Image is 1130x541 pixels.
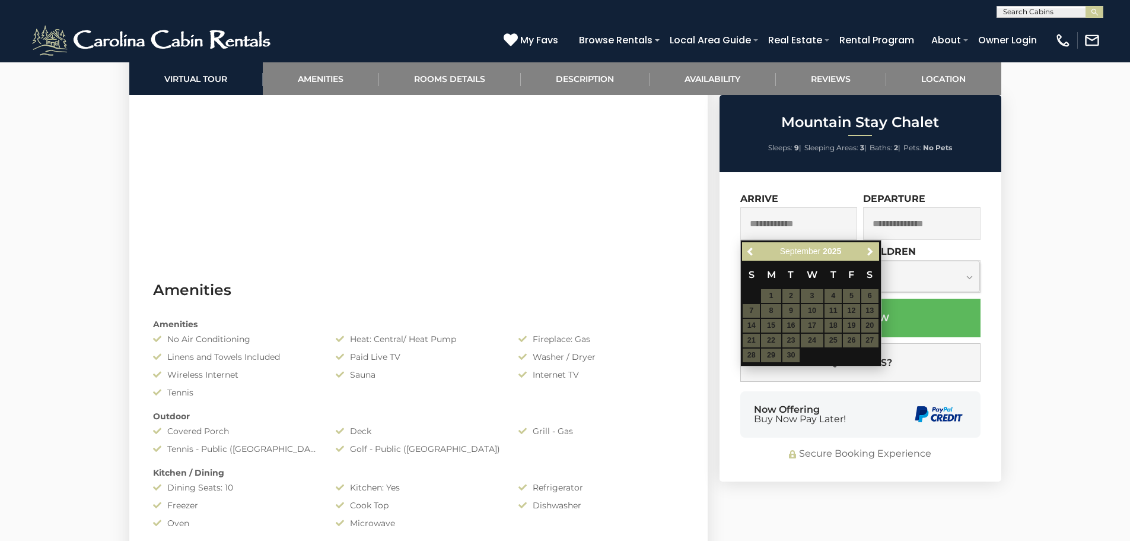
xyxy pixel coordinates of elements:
[510,351,692,363] div: Washer / Dryer
[153,280,684,300] h3: Amenities
[144,517,327,529] div: Oven
[510,333,692,345] div: Fireplace: Gas
[863,244,878,259] a: Next
[510,499,692,511] div: Dishwasher
[144,333,327,345] div: No Air Conditioning
[923,143,952,152] strong: No Pets
[870,140,900,156] li: |
[776,62,886,95] a: Reviews
[722,115,998,130] h2: Mountain Stay Chalet
[144,369,327,381] div: Wireless Internet
[510,425,692,437] div: Grill - Gas
[144,425,327,437] div: Covered Porch
[767,269,776,280] span: Monday
[327,482,510,493] div: Kitchen: Yes
[1084,32,1100,49] img: mail-regular-white.png
[780,246,820,256] span: September
[379,62,521,95] a: Rooms Details
[740,447,981,461] div: Secure Booking Experience
[664,30,757,50] a: Local Area Guide
[804,140,867,156] li: |
[860,143,864,152] strong: 3
[510,369,692,381] div: Internet TV
[762,30,828,50] a: Real Estate
[848,269,854,280] span: Friday
[867,269,873,280] span: Saturday
[650,62,776,95] a: Availability
[833,30,920,50] a: Rental Program
[743,244,758,259] a: Previous
[144,499,327,511] div: Freezer
[740,193,778,204] label: Arrive
[144,482,327,493] div: Dining Seats: 10
[768,143,792,152] span: Sleeps:
[327,369,510,381] div: Sauna
[327,499,510,511] div: Cook Top
[30,23,276,58] img: White-1-2.png
[754,405,846,424] div: Now Offering
[144,351,327,363] div: Linens and Towels Included
[263,62,379,95] a: Amenities
[768,140,801,156] li: |
[788,269,794,280] span: Tuesday
[972,30,1043,50] a: Owner Login
[510,482,692,493] div: Refrigerator
[144,387,327,398] div: Tennis
[903,143,921,152] span: Pets:
[823,246,841,256] span: 2025
[925,30,967,50] a: About
[327,351,510,363] div: Paid Live TV
[520,33,558,48] span: My Favs
[327,443,510,455] div: Golf - Public ([GEOGRAPHIC_DATA])
[807,269,817,280] span: Wednesday
[327,425,510,437] div: Deck
[749,269,755,280] span: Sunday
[794,143,799,152] strong: 9
[144,467,693,479] div: Kitchen / Dining
[144,410,693,422] div: Outdoor
[865,247,875,257] span: Next
[129,62,263,95] a: Virtual Tour
[830,269,836,280] span: Thursday
[573,30,658,50] a: Browse Rentals
[746,247,756,257] span: Previous
[870,143,892,152] span: Baths:
[754,415,846,424] span: Buy Now Pay Later!
[327,517,510,529] div: Microwave
[1055,32,1071,49] img: phone-regular-white.png
[504,33,561,48] a: My Favs
[863,193,925,204] label: Departure
[804,143,858,152] span: Sleeping Areas:
[144,318,693,330] div: Amenities
[327,333,510,345] div: Heat: Central/ Heat Pump
[863,246,916,257] label: Children
[894,143,898,152] strong: 2
[521,62,650,95] a: Description
[886,62,1001,95] a: Location
[144,443,327,455] div: Tennis - Public ([GEOGRAPHIC_DATA])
